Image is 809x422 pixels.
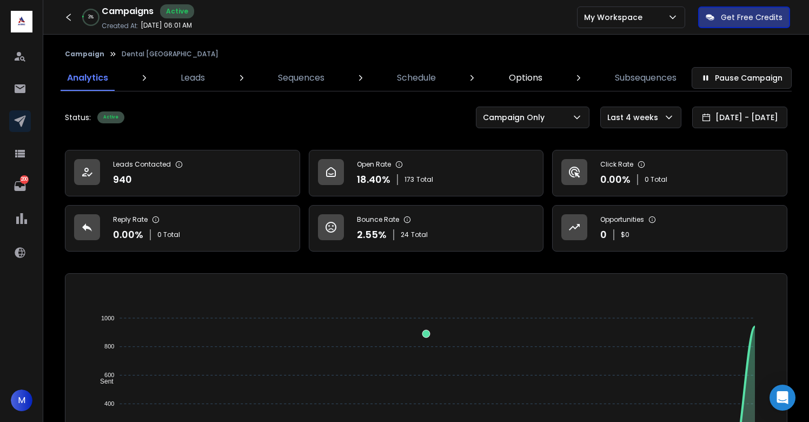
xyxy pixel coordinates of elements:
[390,65,442,91] a: Schedule
[102,5,154,18] h1: Campaigns
[65,112,91,123] p: Status:
[607,112,662,123] p: Last 4 weeks
[357,160,391,169] p: Open Rate
[411,230,428,239] span: Total
[600,227,607,242] p: 0
[692,67,792,89] button: Pause Campaign
[278,71,324,84] p: Sequences
[102,22,138,30] p: Created At:
[65,150,300,196] a: Leads Contacted940
[600,160,633,169] p: Click Rate
[104,372,114,378] tspan: 600
[61,65,115,91] a: Analytics
[357,172,390,187] p: 18.40 %
[65,205,300,252] a: Reply Rate0.00%0 Total
[692,107,787,128] button: [DATE] - [DATE]
[698,6,790,28] button: Get Free Credits
[770,385,795,411] div: Open Intercom Messenger
[401,230,409,239] span: 24
[357,215,399,224] p: Bounce Rate
[67,71,108,84] p: Analytics
[92,378,114,385] span: Sent
[600,215,644,224] p: Opportunities
[309,205,544,252] a: Bounce Rate2.55%24Total
[157,230,180,239] p: 0 Total
[181,71,205,84] p: Leads
[160,4,194,18] div: Active
[721,12,783,23] p: Get Free Credits
[11,390,32,411] button: M
[141,21,192,30] p: [DATE] 06:01 AM
[113,160,171,169] p: Leads Contacted
[88,14,94,21] p: 3 %
[357,227,387,242] p: 2.55 %
[104,344,114,350] tspan: 800
[502,65,549,91] a: Options
[271,65,331,91] a: Sequences
[416,175,433,184] span: Total
[621,230,629,239] p: $ 0
[404,175,414,184] span: 173
[113,227,143,242] p: 0.00 %
[645,175,667,184] p: 0 Total
[397,71,436,84] p: Schedule
[552,205,787,252] a: Opportunities0$0
[552,150,787,196] a: Click Rate0.00%0 Total
[584,12,647,23] p: My Workspace
[11,11,32,32] img: logo
[65,50,104,58] button: Campaign
[104,400,114,407] tspan: 400
[483,112,549,123] p: Campaign Only
[509,71,542,84] p: Options
[608,65,683,91] a: Subsequences
[309,150,544,196] a: Open Rate18.40%173Total
[9,175,31,197] a: 200
[20,175,29,184] p: 200
[113,215,148,224] p: Reply Rate
[174,65,211,91] a: Leads
[600,172,631,187] p: 0.00 %
[113,172,132,187] p: 940
[97,111,124,123] div: Active
[122,50,218,58] p: Dental [GEOGRAPHIC_DATA]
[101,315,114,321] tspan: 1000
[615,71,677,84] p: Subsequences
